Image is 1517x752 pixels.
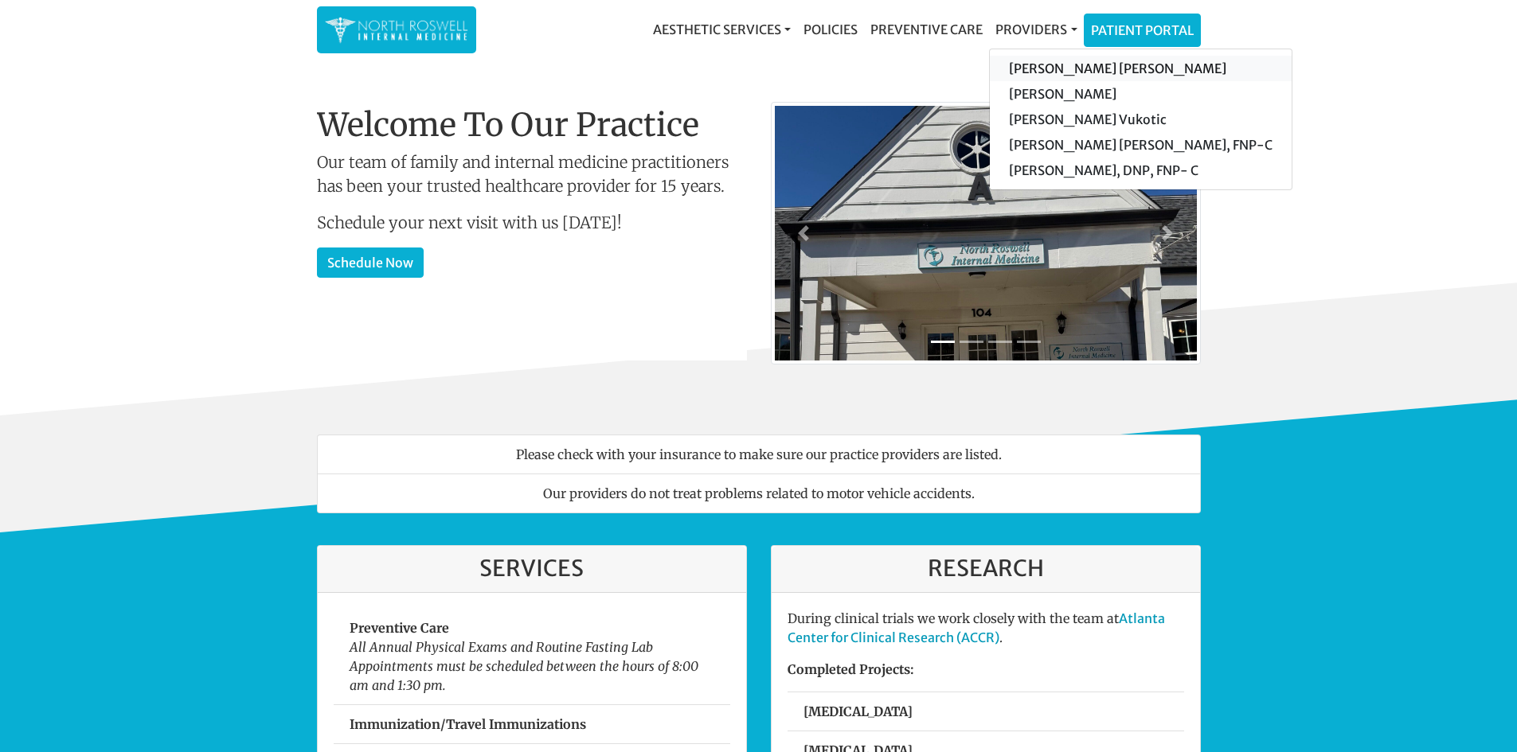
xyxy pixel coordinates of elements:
[990,81,1292,107] a: [PERSON_NAME]
[325,14,468,45] img: North Roswell Internal Medicine
[1085,14,1200,46] a: Patient Portal
[864,14,989,45] a: Preventive Care
[990,158,1292,183] a: [PERSON_NAME], DNP, FNP- C
[647,14,797,45] a: Aesthetic Services
[990,56,1292,81] a: [PERSON_NAME] [PERSON_NAME]
[989,14,1083,45] a: Providers
[797,14,864,45] a: Policies
[990,107,1292,132] a: [PERSON_NAME] Vukotic
[990,132,1292,158] a: [PERSON_NAME] [PERSON_NAME], FNP-C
